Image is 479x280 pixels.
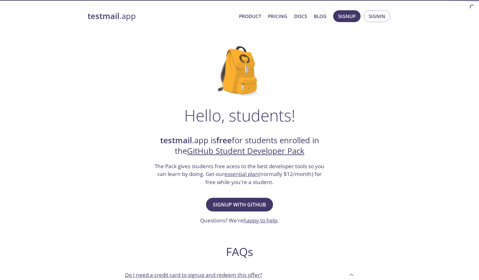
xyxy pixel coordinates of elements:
[184,106,295,125] h1: Hello, students!
[125,271,262,279] p: Do I need a credit card to signup and redeem this offer?
[239,12,261,20] a: Product
[338,12,356,20] span: Signup
[200,216,279,225] h3: Questions? We're .
[160,135,192,146] strong: testmail
[206,198,273,211] button: Signup with GitHub
[154,162,325,186] h3: The Pack gives students free acess to the best developer tools so you can learn by doing. Get our...
[314,12,327,20] a: Blog
[268,12,287,20] a: Pricing
[88,11,119,21] strong: testmail
[333,10,361,22] button: Signup
[243,217,277,224] a: happy to help
[88,11,234,21] a: testmail.app
[294,12,307,20] a: Docs
[369,12,385,20] span: Signin
[154,135,325,157] h2: .app is for students enrolled in the
[218,46,261,96] img: github-student-backpack.png
[216,135,232,146] strong: free
[224,170,259,178] a: essential plan
[364,10,390,22] button: Signin
[187,145,304,156] a: GitHub Student Developer Pack
[213,200,266,209] span: Signup with GitHub
[120,245,359,259] h2: FAQs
